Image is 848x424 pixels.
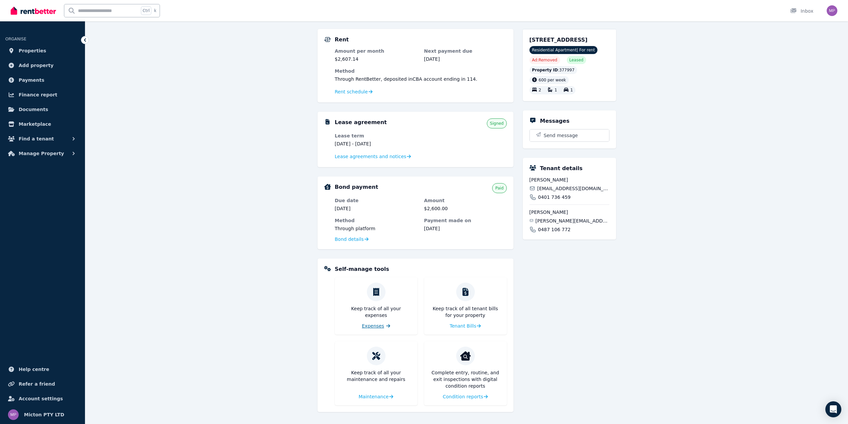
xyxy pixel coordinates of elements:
[460,351,471,361] img: Condition reports
[424,205,507,212] dd: $2,600.00
[424,217,507,224] dt: Payment made on
[19,105,48,113] span: Documents
[540,164,583,172] h5: Tenant details
[429,369,501,389] p: Complete entry, routine, and exit inspections with digital condition reports
[424,197,507,204] dt: Amount
[529,209,609,216] span: [PERSON_NAME]
[141,6,151,15] span: Ctrl
[335,56,418,62] dd: $2,607.14
[335,153,407,160] span: Lease agreements and notices
[340,305,412,319] p: Keep track of all your expenses
[540,117,569,125] h5: Messages
[335,118,387,126] h5: Lease agreement
[538,194,571,200] span: 0401 736 459
[19,135,54,143] span: Find a tenant
[19,120,51,128] span: Marketplace
[324,184,331,190] img: Bond Details
[544,132,578,139] span: Send message
[569,57,583,63] span: Leased
[335,88,373,95] a: Rent schedule
[335,76,477,82] span: Through RentBetter , deposited in CBA account ending in 114 .
[19,47,46,55] span: Properties
[825,401,841,417] div: Open Intercom Messenger
[359,393,393,400] a: Maintenance
[154,8,156,13] span: k
[429,305,501,319] p: Keep track of all tenant bills for your property
[362,323,384,329] span: Expenses
[554,88,557,93] span: 1
[537,185,609,192] span: [EMAIL_ADDRESS][DOMAIN_NAME]
[530,129,609,141] button: Send message
[5,73,80,87] a: Payments
[335,217,418,224] dt: Method
[529,37,588,43] span: [STREET_ADDRESS]
[335,265,389,273] h5: Self-manage tools
[538,226,571,233] span: 0487 106 772
[532,57,557,63] span: Ad: Removed
[539,88,541,93] span: 2
[490,121,503,126] span: Signed
[5,392,80,405] a: Account settings
[5,377,80,391] a: Refer a friend
[19,365,49,373] span: Help centre
[570,88,573,93] span: 1
[359,393,389,400] span: Maintenance
[335,236,369,243] a: Bond details
[19,380,55,388] span: Refer a friend
[424,48,507,54] dt: Next payment due
[5,44,80,57] a: Properties
[335,197,418,204] dt: Due date
[443,393,488,400] a: Condition reports
[5,103,80,116] a: Documents
[335,236,364,243] span: Bond details
[8,409,19,420] img: Micton PTY LTD
[532,67,558,73] span: Property ID
[424,225,507,232] dd: [DATE]
[529,176,609,183] span: [PERSON_NAME]
[335,36,349,44] h5: Rent
[529,66,577,74] div: : 377997
[335,140,418,147] dd: [DATE] - [DATE]
[19,76,44,84] span: Payments
[19,149,64,157] span: Manage Property
[335,132,418,139] dt: Lease term
[450,323,476,329] span: Tenant Bills
[495,185,503,191] span: Paid
[535,218,609,224] span: [PERSON_NAME][EMAIL_ADDRESS][DOMAIN_NAME]
[5,147,80,160] button: Manage Property
[5,117,80,131] a: Marketplace
[335,48,418,54] dt: Amount per month
[362,323,390,329] a: Expenses
[11,6,56,16] img: RentBetter
[324,37,331,42] img: Rental Payments
[340,369,412,383] p: Keep track of all your maintenance and repairs
[5,363,80,376] a: Help centre
[335,88,368,95] span: Rent schedule
[539,78,566,82] span: 600 per week
[335,205,418,212] dd: [DATE]
[424,56,507,62] dd: [DATE]
[443,393,483,400] span: Condition reports
[19,61,54,69] span: Add property
[335,68,507,74] dt: Method
[5,132,80,145] button: Find a tenant
[335,225,418,232] dd: Through platform
[19,91,57,99] span: Finance report
[790,8,813,14] div: Inbox
[529,46,598,54] span: Residential Apartment | For rent
[24,411,64,419] span: Micton PTY LTD
[450,323,481,329] a: Tenant Bills
[335,183,378,191] h5: Bond payment
[335,153,411,160] a: Lease agreements and notices
[5,37,26,41] span: ORGANISE
[5,88,80,101] a: Finance report
[827,5,837,16] img: Micton PTY LTD
[19,395,63,403] span: Account settings
[5,59,80,72] a: Add property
